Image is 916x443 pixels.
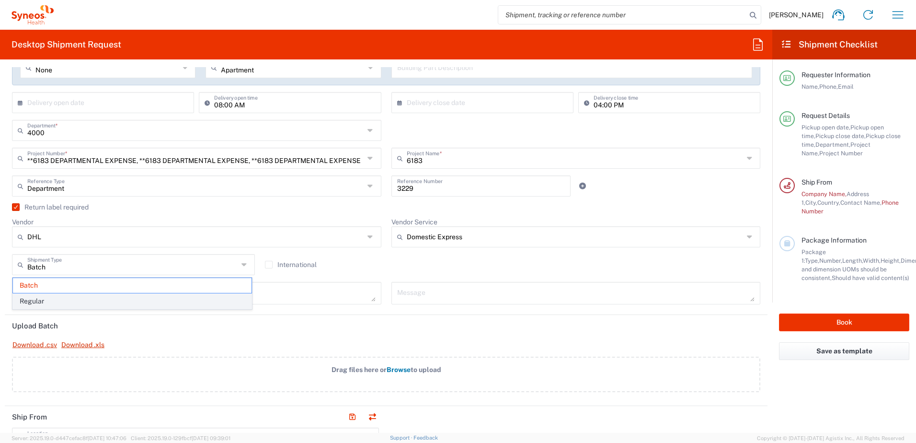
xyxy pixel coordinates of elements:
[13,278,252,293] span: Batch
[12,218,34,226] label: Vendor
[819,83,838,90] span: Phone,
[12,203,89,211] label: Return label required
[779,342,909,360] button: Save as template
[781,39,878,50] h2: Shipment Checklist
[805,257,819,264] span: Type,
[801,124,850,131] span: Pickup open date,
[131,435,230,441] span: Client: 2025.19.0-129fbcf
[863,257,881,264] span: Width,
[11,39,121,50] h2: Desktop Shipment Request
[881,257,901,264] span: Height,
[88,435,126,441] span: [DATE] 10:47:06
[265,261,317,268] label: International
[769,11,824,19] span: [PERSON_NAME]
[498,6,746,24] input: Shipment, tracking or reference number
[13,294,252,309] span: Regular
[413,435,438,441] a: Feedback
[815,132,866,140] span: Pickup close date,
[838,83,854,90] span: Email
[576,179,589,193] a: Add Reference
[842,257,863,264] span: Length,
[805,199,817,206] span: City,
[819,150,863,157] span: Project Number
[801,190,847,198] span: Company Name,
[779,314,909,331] button: Book
[192,435,230,441] span: [DATE] 09:39:01
[832,274,909,281] span: Should have valid content(s)
[801,112,850,119] span: Request Details
[817,199,840,206] span: Country,
[819,257,842,264] span: Number,
[61,337,105,353] a: Download .xls
[411,366,441,373] span: to upload
[801,83,819,90] span: Name,
[801,236,867,244] span: Package Information
[332,366,387,373] span: Drag files here or
[801,248,826,264] span: Package 1:
[815,141,850,148] span: Department,
[12,412,47,422] h2: Ship From
[840,199,882,206] span: Contact Name,
[390,435,414,441] a: Support
[757,434,905,443] span: Copyright © [DATE]-[DATE] Agistix Inc., All Rights Reserved
[391,218,437,226] label: Vendor Service
[801,178,832,186] span: Ship From
[12,321,58,331] h2: Upload Batch
[801,71,870,79] span: Requester Information
[387,366,411,373] span: Browse
[12,337,57,353] a: Download .csv
[11,435,126,441] span: Server: 2025.19.0-d447cefac8f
